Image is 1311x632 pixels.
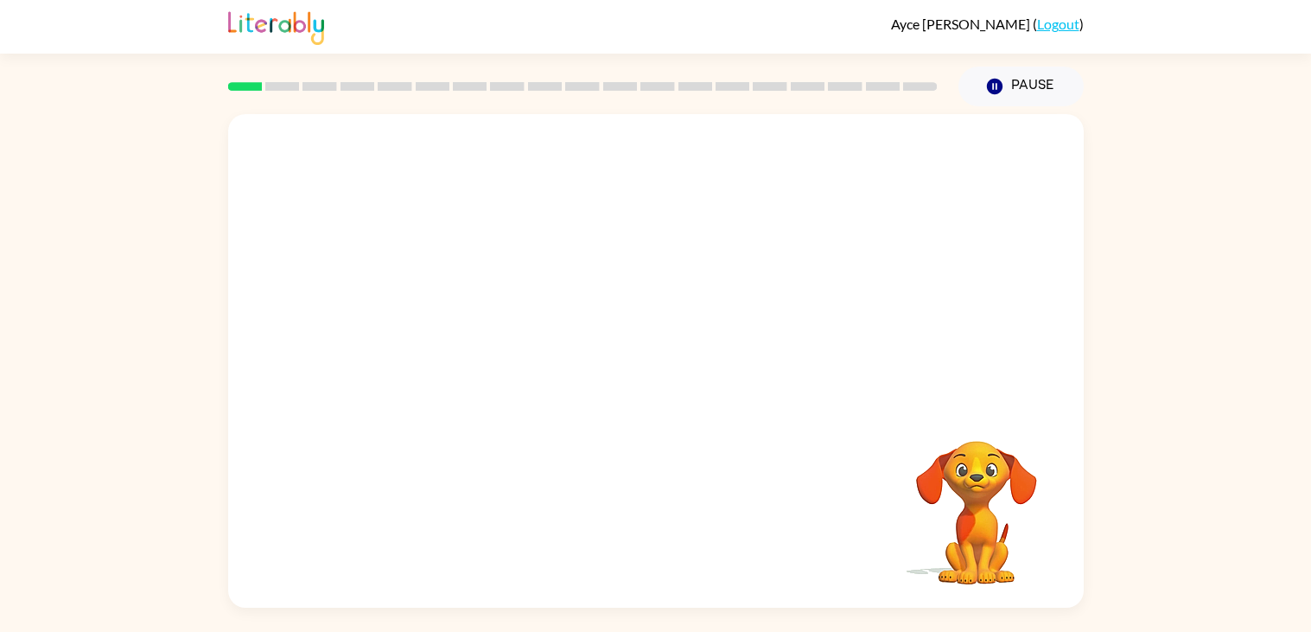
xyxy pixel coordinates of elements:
[228,7,324,45] img: Literably
[958,67,1084,106] button: Pause
[891,16,1033,32] span: Ayce [PERSON_NAME]
[1037,16,1079,32] a: Logout
[890,414,1063,587] video: Your browser must support playing .mp4 files to use Literably. Please try using another browser.
[891,16,1084,32] div: ( )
